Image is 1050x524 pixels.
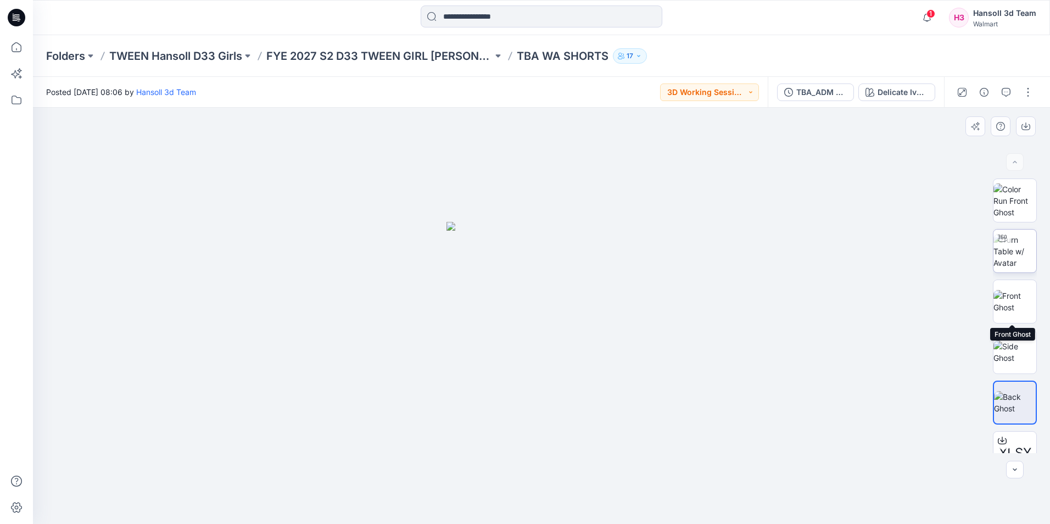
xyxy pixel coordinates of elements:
[994,391,1036,414] img: Back Ghost
[878,86,928,98] div: Delicate Ivory
[46,48,85,64] a: Folders
[973,20,1036,28] div: Walmart
[975,83,993,101] button: Details
[993,290,1036,313] img: Front Ghost
[999,443,1031,463] span: XLSX
[777,83,854,101] button: TBA_ADM FC WA SHORTS_ASTM_REV1
[46,86,196,98] span: Posted [DATE] 08:06 by
[517,48,608,64] p: TBA WA SHORTS
[858,83,935,101] button: Delicate Ivory
[993,341,1036,364] img: Side Ghost
[796,86,847,98] div: TBA_ADM FC WA SHORTS_ASTM_REV1
[613,48,647,64] button: 17
[993,183,1036,218] img: Color Run Front Ghost
[109,48,242,64] a: TWEEN Hansoll D33 Girls
[446,222,636,524] img: eyJhbGciOiJIUzI1NiIsImtpZCI6IjAiLCJzbHQiOiJzZXMiLCJ0eXAiOiJKV1QifQ.eyJkYXRhIjp7InR5cGUiOiJzdG9yYW...
[627,50,633,62] p: 17
[949,8,969,27] div: H3
[926,9,935,18] span: 1
[136,87,196,97] a: Hansoll 3d Team
[266,48,493,64] a: FYE 2027 S2 D33 TWEEN GIRL [PERSON_NAME]
[973,7,1036,20] div: Hansoll 3d Team
[993,234,1036,269] img: Turn Table w/ Avatar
